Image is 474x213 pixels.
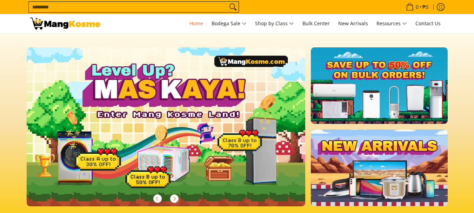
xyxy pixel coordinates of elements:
[373,14,410,33] a: Resources
[412,14,444,33] a: Contact Us
[415,20,441,27] span: Contact Us
[107,14,444,33] nav: Main Menu
[208,14,250,33] a: Bodega Sale
[150,191,165,206] button: Previous
[404,3,430,11] span: •
[30,18,100,29] img: Mang Kosme: Your Home Appliances Warehouse Sale Partner!
[421,5,429,9] span: ₱0
[212,19,247,28] span: Bodega Sale
[186,14,207,33] a: Home
[415,5,420,9] span: 0
[338,20,368,27] span: New Arrivals
[227,2,239,12] button: Search
[252,14,298,33] a: Shop by Class
[255,19,294,28] span: Shop by Class
[299,14,333,33] a: Bulk Center
[335,14,372,33] a: New Arrivals
[167,191,182,206] button: Next
[27,47,306,206] img: Gaming desktop banner
[189,20,203,27] span: Home
[302,20,330,27] span: Bulk Center
[376,19,407,28] span: Resources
